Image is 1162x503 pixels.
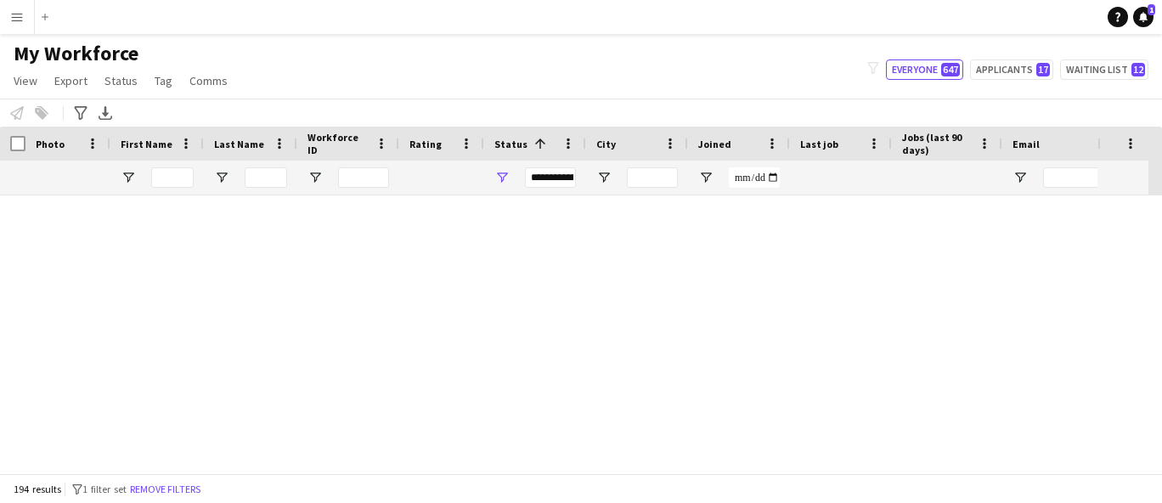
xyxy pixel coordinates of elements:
[127,480,204,499] button: Remove filters
[7,70,44,92] a: View
[214,138,264,150] span: Last Name
[155,73,172,88] span: Tag
[98,70,144,92] a: Status
[82,483,127,495] span: 1 filter set
[121,138,172,150] span: First Name
[409,138,442,150] span: Rating
[970,59,1053,80] button: Applicants17
[36,138,65,150] span: Photo
[14,41,138,66] span: My Workforce
[886,59,963,80] button: Everyone647
[1013,138,1040,150] span: Email
[245,167,287,188] input: Last Name Filter Input
[307,131,369,156] span: Workforce ID
[494,170,510,185] button: Open Filter Menu
[214,170,229,185] button: Open Filter Menu
[698,138,731,150] span: Joined
[338,167,389,188] input: Workforce ID Filter Input
[1148,4,1155,15] span: 1
[596,138,616,150] span: City
[1131,63,1145,76] span: 12
[54,73,87,88] span: Export
[596,170,612,185] button: Open Filter Menu
[151,167,194,188] input: First Name Filter Input
[148,70,179,92] a: Tag
[941,63,960,76] span: 647
[627,167,678,188] input: City Filter Input
[902,131,972,156] span: Jobs (last 90 days)
[71,103,91,123] app-action-btn: Advanced filters
[698,170,714,185] button: Open Filter Menu
[48,70,94,92] a: Export
[183,70,234,92] a: Comms
[729,167,780,188] input: Joined Filter Input
[1133,7,1154,27] a: 1
[1060,59,1148,80] button: Waiting list12
[95,103,116,123] app-action-btn: Export XLSX
[1013,170,1028,185] button: Open Filter Menu
[494,138,527,150] span: Status
[189,73,228,88] span: Comms
[14,73,37,88] span: View
[104,73,138,88] span: Status
[1036,63,1050,76] span: 17
[307,170,323,185] button: Open Filter Menu
[800,138,838,150] span: Last job
[121,170,136,185] button: Open Filter Menu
